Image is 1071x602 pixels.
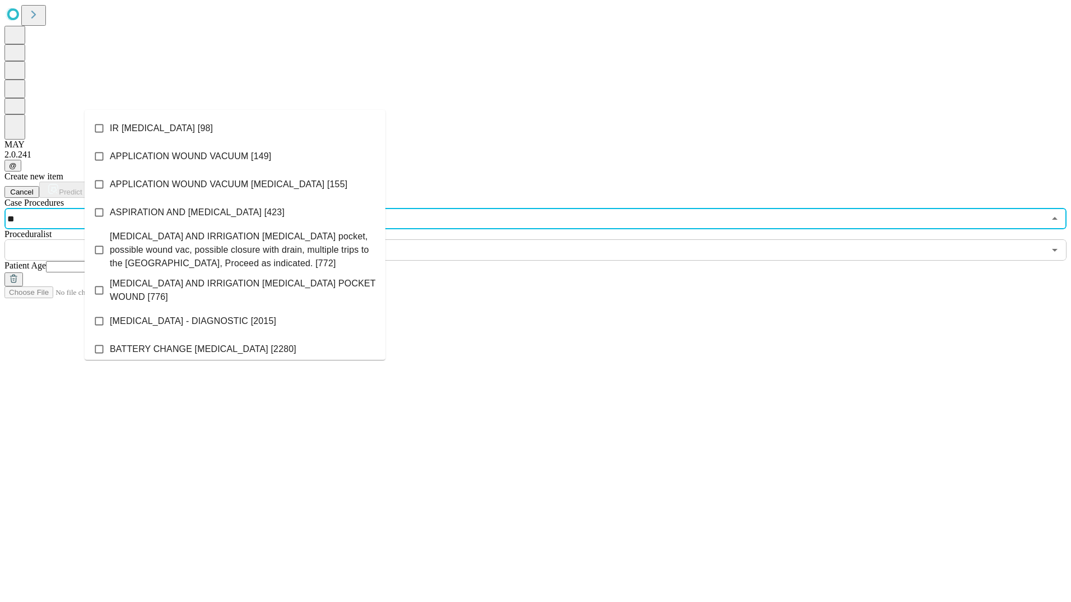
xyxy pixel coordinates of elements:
[39,182,91,198] button: Predict
[4,198,64,207] span: Scheduled Procedure
[4,229,52,239] span: Proceduralist
[110,150,271,163] span: APPLICATION WOUND VACUUM [149]
[59,188,82,196] span: Predict
[4,186,39,198] button: Cancel
[1047,211,1063,226] button: Close
[110,277,376,304] span: [MEDICAL_DATA] AND IRRIGATION [MEDICAL_DATA] POCKET WOUND [776]
[110,178,347,191] span: APPLICATION WOUND VACUUM [MEDICAL_DATA] [155]
[110,342,296,356] span: BATTERY CHANGE [MEDICAL_DATA] [2280]
[4,150,1067,160] div: 2.0.241
[4,172,63,181] span: Create new item
[1047,242,1063,258] button: Open
[9,161,17,170] span: @
[110,122,213,135] span: IR [MEDICAL_DATA] [98]
[110,314,276,328] span: [MEDICAL_DATA] - DIAGNOSTIC [2015]
[110,206,285,219] span: ASPIRATION AND [MEDICAL_DATA] [423]
[10,188,34,196] span: Cancel
[4,140,1067,150] div: MAY
[110,230,376,270] span: [MEDICAL_DATA] AND IRRIGATION [MEDICAL_DATA] pocket, possible wound vac, possible closure with dr...
[4,261,46,270] span: Patient Age
[4,160,21,172] button: @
